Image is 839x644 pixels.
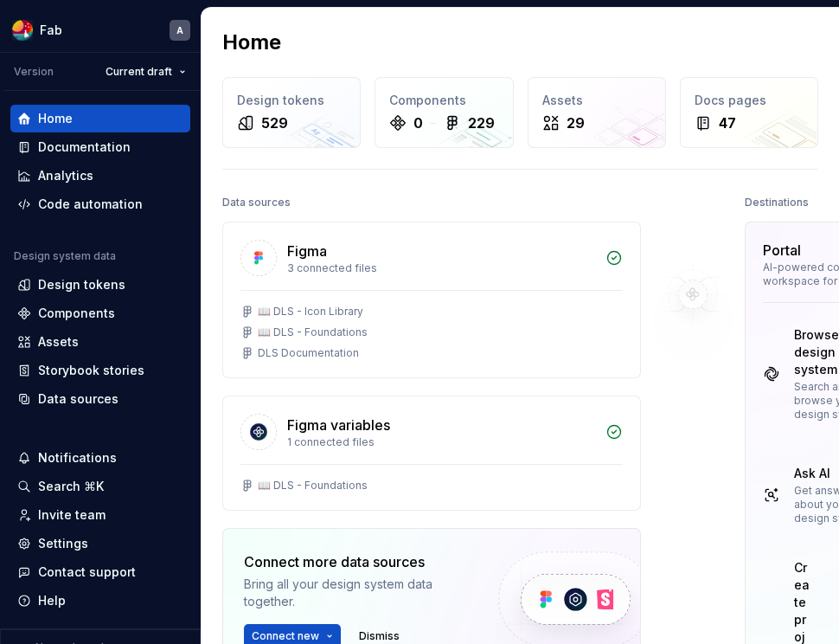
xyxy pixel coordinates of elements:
[542,92,651,109] div: Assets
[38,138,131,156] div: Documentation
[38,506,106,524] div: Invite team
[98,60,194,84] button: Current draft
[40,22,62,39] div: Fab
[359,629,400,643] span: Dismiss
[38,390,118,408] div: Data sources
[10,271,190,299] a: Design tokens
[222,222,641,378] a: Figma3 connected files📖 DLS - Icon Library📖 DLS - FoundationsDLS Documentation
[10,357,190,384] a: Storybook stories
[10,558,190,586] button: Contact support
[106,65,172,79] span: Current draft
[695,92,804,109] div: Docs pages
[12,20,33,41] img: ec65babd-e488-45e8-ad6b-b86e4c748d03.png
[222,29,281,56] h2: Home
[3,11,197,48] button: FabA
[10,133,190,161] a: Documentation
[14,249,116,263] div: Design system data
[10,299,190,327] a: Components
[10,473,190,500] button: Search ⌘K
[222,396,641,511] a: Figma variables1 connected files📖 DLS - Foundations
[10,190,190,218] a: Code automation
[38,167,93,184] div: Analytics
[261,113,288,133] div: 529
[258,479,368,493] div: 📖 DLS - Foundations
[287,261,595,275] div: 3 connected files
[375,77,513,148] a: Components0229
[10,162,190,190] a: Analytics
[38,449,117,467] div: Notifications
[258,305,363,319] div: 📖 DLS - Icon Library
[287,415,390,435] div: Figma variables
[287,435,595,449] div: 1 connected files
[528,77,666,148] a: Assets29
[38,110,73,127] div: Home
[258,346,359,360] div: DLS Documentation
[287,241,327,261] div: Figma
[14,65,54,79] div: Version
[10,587,190,615] button: Help
[244,551,469,572] div: Connect more data sources
[719,113,736,133] div: 47
[252,629,319,643] span: Connect new
[38,535,88,552] div: Settings
[10,328,190,356] a: Assets
[258,325,368,339] div: 📖 DLS - Foundations
[413,113,423,133] div: 0
[10,385,190,413] a: Data sources
[38,333,79,351] div: Assets
[763,240,801,261] div: Portal
[38,478,104,495] div: Search ⌘K
[468,113,495,133] div: 229
[38,592,66,609] div: Help
[38,196,143,213] div: Code automation
[176,23,183,37] div: A
[10,444,190,472] button: Notifications
[38,276,125,293] div: Design tokens
[38,563,136,581] div: Contact support
[38,305,115,322] div: Components
[389,92,498,109] div: Components
[38,362,144,379] div: Storybook stories
[237,92,346,109] div: Design tokens
[222,77,361,148] a: Design tokens529
[10,105,190,132] a: Home
[222,190,291,215] div: Data sources
[745,190,809,215] div: Destinations
[567,113,585,133] div: 29
[680,77,818,148] a: Docs pages47
[10,501,190,529] a: Invite team
[10,530,190,557] a: Settings
[244,576,469,610] div: Bring all your design system data together.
